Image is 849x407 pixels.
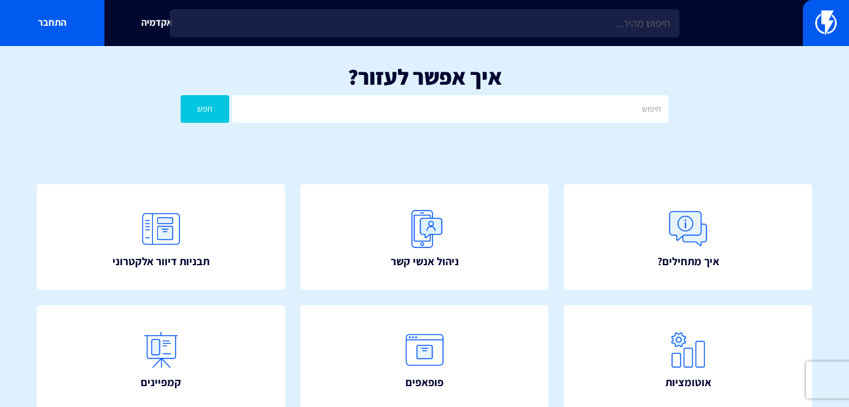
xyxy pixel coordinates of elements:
input: חיפוש [232,95,668,123]
h1: איך אפשר לעזור? [18,64,831,89]
span: תבניות דיוור אלקטרוני [112,254,209,269]
span: קמפיינים [141,374,181,390]
input: חיפוש מהיר... [170,9,679,37]
button: חפש [181,95,229,123]
a: ניהול אנשי קשר [300,184,549,290]
span: פופאפים [405,374,444,390]
span: ניהול אנשי קשר [391,254,459,269]
a: איך מתחילים? [564,184,812,290]
span: אוטומציות [665,374,711,390]
a: תבניות דיוור אלקטרוני [37,184,285,290]
span: איך מתחילים? [657,254,719,269]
